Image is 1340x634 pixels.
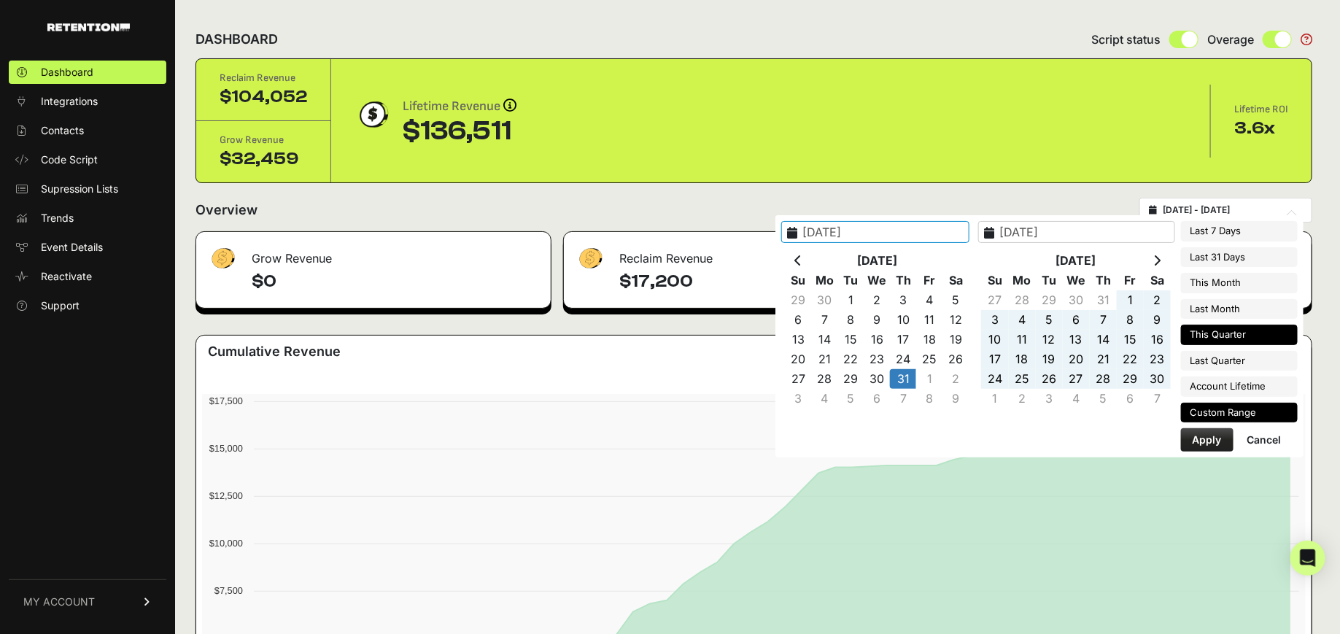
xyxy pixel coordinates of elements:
td: 1 [981,389,1008,409]
td: 23 [864,349,890,369]
td: 16 [864,330,890,349]
td: 20 [785,349,811,369]
a: Trends [9,206,166,230]
td: 13 [785,330,811,349]
span: Contacts [41,123,84,138]
td: 21 [811,349,837,369]
li: Last 7 Days [1181,221,1298,241]
div: Lifetime Revenue [403,96,516,117]
th: Fr [916,271,942,290]
div: Grow Revenue [220,133,307,147]
td: 6 [1063,310,1090,330]
th: Su [785,271,811,290]
td: 17 [890,330,916,349]
td: 7 [1144,389,1171,409]
td: 12 [942,310,969,330]
li: Last Quarter [1181,351,1298,371]
li: Account Lifetime [1181,376,1298,397]
td: 28 [1009,290,1036,310]
th: Th [890,271,916,290]
div: Grow Revenue [196,232,551,276]
div: 3.6x [1234,117,1288,140]
td: 16 [1144,330,1171,349]
li: Last 31 Days [1181,247,1298,268]
a: Integrations [9,90,166,113]
button: Apply [1181,428,1234,452]
h4: $0 [252,270,539,293]
th: Su [981,271,1008,290]
text: $15,000 [209,443,243,454]
th: We [1063,271,1090,290]
td: 19 [942,330,969,349]
h2: Overview [195,200,257,220]
span: Event Details [41,240,103,255]
text: $12,500 [209,490,243,501]
td: 5 [1036,310,1063,330]
td: 4 [811,389,837,409]
td: 15 [837,330,864,349]
li: This Month [1181,273,1298,293]
span: Supression Lists [41,182,118,196]
td: 31 [1090,290,1117,310]
td: 2 [864,290,890,310]
td: 28 [1090,369,1117,389]
td: 7 [1090,310,1117,330]
span: MY ACCOUNT [23,595,95,609]
td: 9 [1144,310,1171,330]
td: 29 [1117,369,1144,389]
td: 21 [1090,349,1117,369]
img: fa-dollar-13500eef13a19c4ab2b9ed9ad552e47b0d9fc28b02b83b90ba0e00f96d6372e9.png [208,244,237,273]
td: 9 [942,389,969,409]
td: 30 [864,369,890,389]
td: 23 [1144,349,1171,369]
td: 30 [811,290,837,310]
td: 29 [785,290,811,310]
td: 12 [1036,330,1063,349]
td: 26 [942,349,969,369]
td: 10 [890,310,916,330]
td: 4 [1009,310,1036,330]
span: Reactivate [41,269,92,284]
td: 19 [1036,349,1063,369]
td: 14 [811,330,837,349]
a: MY ACCOUNT [9,579,166,624]
td: 8 [916,389,942,409]
td: 15 [1117,330,1144,349]
span: Dashboard [41,65,93,80]
td: 26 [1036,369,1063,389]
span: Overage [1207,31,1254,48]
td: 2 [1009,389,1036,409]
th: Mo [811,271,837,290]
div: Reclaim Revenue [220,71,307,85]
a: Supression Lists [9,177,166,201]
td: 30 [1144,369,1171,389]
td: 29 [837,369,864,389]
th: Sa [942,271,969,290]
td: 4 [916,290,942,310]
th: [DATE] [1009,251,1145,271]
td: 24 [981,369,1008,389]
text: $17,500 [209,395,243,406]
td: 1 [916,369,942,389]
li: Last Month [1181,299,1298,320]
td: 20 [1063,349,1090,369]
td: 7 [811,310,837,330]
td: 9 [864,310,890,330]
td: 30 [1063,290,1090,310]
td: 3 [785,389,811,409]
th: Sa [1144,271,1171,290]
span: Script status [1091,31,1161,48]
td: 10 [981,330,1008,349]
td: 6 [864,389,890,409]
th: Fr [1117,271,1144,290]
td: 7 [890,389,916,409]
td: 24 [890,349,916,369]
td: 27 [785,369,811,389]
button: Cancel [1236,428,1293,452]
span: Trends [41,211,74,225]
div: $136,511 [403,117,516,146]
h2: DASHBOARD [195,29,278,50]
li: This Quarter [1181,325,1298,345]
img: fa-dollar-13500eef13a19c4ab2b9ed9ad552e47b0d9fc28b02b83b90ba0e00f96d6372e9.png [576,244,605,273]
td: 11 [916,310,942,330]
